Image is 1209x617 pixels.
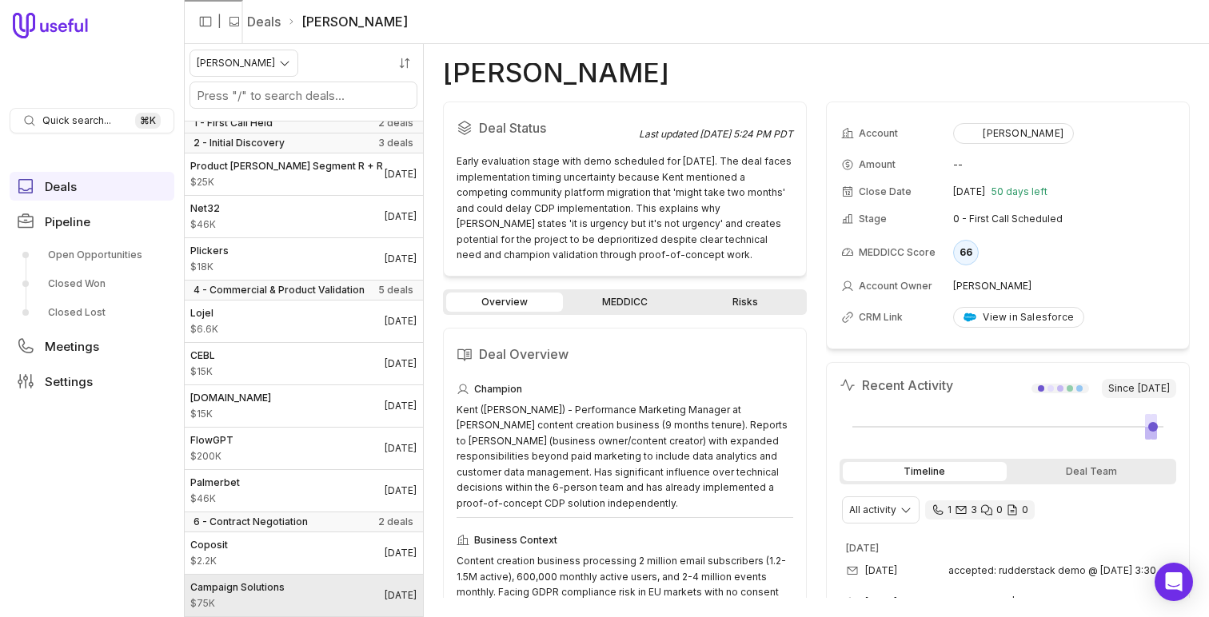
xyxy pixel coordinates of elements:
[184,44,424,617] nav: Deals
[378,284,413,297] span: 5 deals
[190,202,220,215] span: Net32
[393,51,417,75] button: Sort by
[443,63,669,82] h1: [PERSON_NAME]
[992,185,1047,198] span: 50 days left
[953,206,1175,232] td: 0 - First Call Scheduled
[184,470,423,512] a: Palmerbet$46K[DATE]
[457,531,793,550] div: Business Context
[953,240,979,265] div: 66
[843,462,1007,481] div: Timeline
[10,242,174,325] div: Pipeline submenu
[964,127,1063,140] div: [PERSON_NAME]
[953,307,1084,328] a: View in Salesforce
[45,340,99,352] span: Meetings
[10,172,174,201] a: Deals
[840,376,953,395] h2: Recent Activity
[948,596,1151,609] span: RudderStack | Intro Call
[190,245,229,257] span: Plickers
[378,137,413,149] span: 3 deals
[194,515,308,528] span: 6 - Contract Negotiation
[859,213,887,225] span: Stage
[10,300,174,325] a: Closed Lost
[385,357,417,370] time: Deal Close Date
[190,160,383,173] span: Product [PERSON_NAME] Segment R + R
[385,315,417,328] time: Deal Close Date
[190,218,220,231] span: Amount
[190,476,240,489] span: Palmerbet
[378,117,413,129] span: 2 deals
[953,123,1074,144] button: [PERSON_NAME]
[10,332,174,360] a: Meetings
[190,176,383,189] span: Amount
[865,564,897,577] time: [DATE]
[45,376,93,388] span: Settings
[190,450,233,463] span: Amount
[190,408,271,420] span: Amount
[953,152,1175,177] td: --
[45,181,77,193] span: Deals
[45,216,90,228] span: Pipeline
[859,185,912,198] span: Close Date
[385,589,417,602] time: Deal Close Date
[10,207,174,236] a: Pipeline
[385,547,417,559] time: Deal Close Date
[190,349,215,362] span: CEBL
[700,128,793,140] time: [DATE] 5:24 PM PDT
[457,115,639,141] h2: Deal Status
[190,261,229,273] span: Amount
[948,564,1170,577] span: accepted: rudderstack demo @ [DATE] 3:30pm - 4:30pm (pdt) ([EMAIL_ADDRESS][DOMAIN_NAME])
[184,532,423,574] a: Coposit$2.2K[DATE]
[457,153,793,263] div: Early evaluation stage with demo scheduled for [DATE]. The deal faces implementation timing uncer...
[964,311,1074,324] div: View in Salesforce
[859,158,896,171] span: Amount
[378,515,413,528] span: 2 deals
[217,12,221,31] span: |
[190,82,417,108] input: Search deals by name
[184,301,423,342] a: Lojel$6.6K[DATE]
[247,12,281,31] a: Deals
[457,402,793,512] div: Kent ([PERSON_NAME]) - Performance Marketing Manager at [PERSON_NAME] content creation business (...
[10,367,174,396] a: Settings
[953,185,985,198] time: [DATE]
[385,442,417,455] time: Deal Close Date
[687,293,804,312] a: Risks
[184,343,423,384] a: CEBL$15K[DATE]
[566,293,683,312] a: MEDDICC
[10,271,174,297] a: Closed Won
[1138,382,1170,395] time: [DATE]
[859,280,932,293] span: Account Owner
[184,385,423,427] a: [DOMAIN_NAME]$15K[DATE]
[846,542,879,554] time: [DATE]
[184,196,423,237] a: Net32$46K[DATE]
[190,434,233,447] span: FlowGPT
[184,575,423,616] a: Campaign Solutions$75K[DATE]
[190,555,228,567] span: Amount
[385,253,417,265] time: Deal Close Date
[446,293,563,312] a: Overview
[190,365,215,378] span: Amount
[1155,563,1193,601] div: Open Intercom Messenger
[42,114,111,127] span: Quick search...
[639,128,793,141] div: Last updated
[287,12,408,31] li: [PERSON_NAME]
[194,284,365,297] span: 4 - Commercial & Product Validation
[194,10,217,34] button: Collapse sidebar
[385,400,417,412] time: Deal Close Date
[925,500,1035,519] div: 1 call and 3 email threads
[385,168,417,181] time: Deal Close Date
[457,380,793,399] div: Champion
[859,311,903,324] span: CRM Link
[953,273,1175,299] td: [PERSON_NAME]
[457,341,793,367] h2: Deal Overview
[1102,379,1176,398] span: Since
[190,492,240,505] span: Amount
[859,127,898,140] span: Account
[184,428,423,469] a: FlowGPT$200K[DATE]
[190,597,285,610] span: Amount
[10,242,174,268] a: Open Opportunities
[194,117,273,129] span: 1 - First Call Held
[184,238,423,280] a: Plickers$18K[DATE]
[190,581,285,594] span: Campaign Solutions
[1010,462,1174,481] div: Deal Team
[385,484,417,497] time: Deal Close Date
